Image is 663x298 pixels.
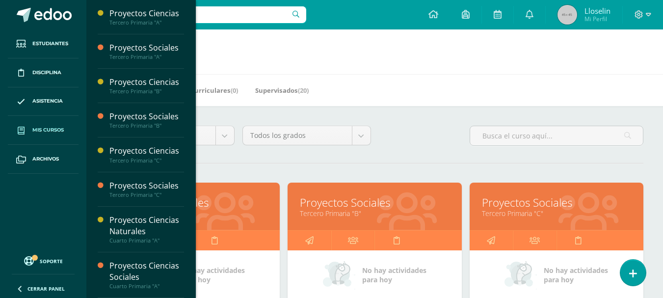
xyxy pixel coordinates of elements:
img: no_activities_small.png [323,260,355,290]
a: Proyectos Sociales [300,195,449,210]
div: Proyectos Ciencias [109,77,184,88]
div: Proyectos Sociales [109,42,184,54]
span: Mis cursos [32,126,64,134]
span: Disciplina [32,69,61,77]
a: Proyectos CienciasTercero Primaria "A" [109,8,184,26]
div: Cuarto Primaria "A" [109,283,184,290]
a: Proyectos SocialesTercero Primaria "C" [109,180,184,198]
span: (20) [298,86,309,95]
a: Proyectos Sociales [482,195,631,210]
span: No hay actividades para hoy [362,266,426,284]
div: Proyectos Ciencias Sociales [109,260,184,283]
a: Proyectos SocialesTercero Primaria "B" [109,111,184,129]
img: 45x45 [557,5,577,25]
div: Proyectos Ciencias Naturales [109,215,184,237]
span: (0) [231,86,238,95]
div: Proyectos Sociales [109,111,184,122]
div: Tercero Primaria "C" [109,157,184,164]
div: Proyectos Ciencias [109,8,184,19]
span: No hay actividades para hoy [181,266,245,284]
a: Soporte [12,254,75,267]
span: Lloselin [584,6,610,16]
span: Asistencia [32,97,63,105]
span: Estudiantes [32,40,68,48]
div: Proyectos Ciencias [109,145,184,157]
span: Soporte [40,258,63,265]
a: Proyectos CienciasTercero Primaria "C" [109,145,184,163]
div: Tercero Primaria "B" [109,88,184,95]
input: Busca el curso aquí... [470,126,643,145]
span: Archivos [32,155,59,163]
a: Proyectos Ciencias SocialesCuarto Primaria "A" [109,260,184,290]
input: Busca un usuario... [93,6,306,23]
a: Disciplina [8,58,79,87]
img: no_activities_small.png [504,260,537,290]
div: Tercero Primaria "C" [109,191,184,198]
a: Supervisados(20) [255,82,309,98]
a: Archivos [8,145,79,174]
a: Tercero Primaria "B" [300,209,449,218]
a: Asistencia [8,87,79,116]
div: Tercero Primaria "A" [109,54,184,60]
div: Tercero Primaria "B" [109,122,184,129]
span: No hay actividades para hoy [544,266,608,284]
div: Proyectos Sociales [109,180,184,191]
span: Cerrar panel [27,285,65,292]
div: Cuarto Primaria "A" [109,237,184,244]
a: Todos los grados [243,126,371,145]
a: Estudiantes [8,29,79,58]
span: Todos los grados [250,126,345,145]
span: Mi Perfil [584,15,610,23]
a: Proyectos SocialesTercero Primaria "A" [109,42,184,60]
div: Tercero Primaria "A" [109,19,184,26]
a: Proyectos Ciencias NaturalesCuarto Primaria "A" [109,215,184,244]
a: Tercero Primaria "C" [482,209,631,218]
a: Mis cursos [8,116,79,145]
a: Proyectos CienciasTercero Primaria "B" [109,77,184,95]
a: Mis Extracurriculares(0) [161,82,238,98]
